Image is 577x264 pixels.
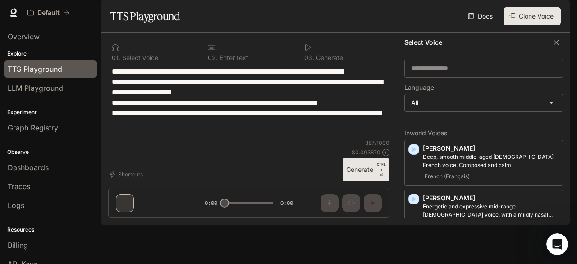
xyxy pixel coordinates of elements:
[546,233,568,255] iframe: Intercom live chat
[423,171,472,182] span: French (Français)
[405,94,563,111] div: All
[218,55,248,61] p: Enter text
[377,162,386,172] p: CTRL +
[208,55,218,61] p: 0 2 .
[404,84,434,91] p: Language
[120,55,158,61] p: Select voice
[304,55,314,61] p: 0 3 .
[37,9,60,17] p: Default
[404,130,563,136] p: Inworld Voices
[423,153,559,169] p: Deep, smooth middle-aged male French voice. Composed and calm
[423,203,559,219] p: Energetic and expressive mid-range male voice, with a mildly nasal quality
[112,55,120,61] p: 0 1 .
[466,7,496,25] a: Docs
[314,55,343,61] p: Generate
[108,167,147,181] button: Shortcuts
[423,144,559,153] p: [PERSON_NAME]
[377,162,386,178] p: ⏎
[23,4,73,22] button: All workspaces
[423,194,559,203] p: [PERSON_NAME]
[110,7,180,25] h1: TTS Playground
[504,7,561,25] button: Clone Voice
[343,158,389,181] button: GenerateCTRL +⏎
